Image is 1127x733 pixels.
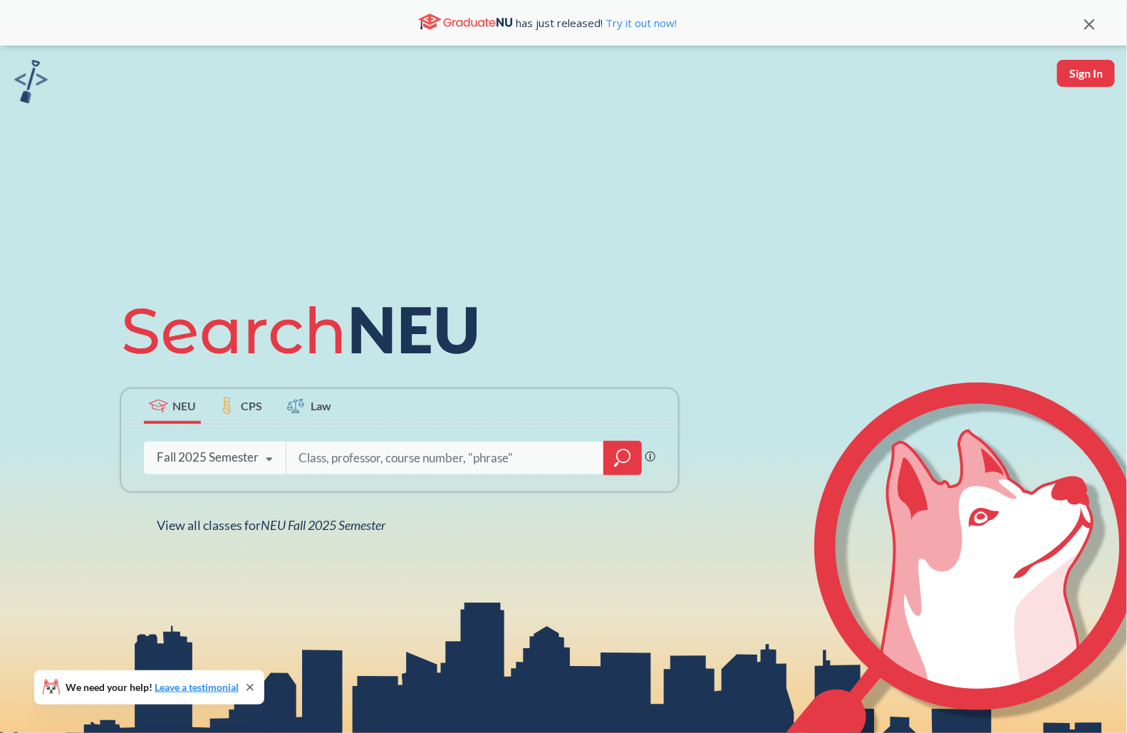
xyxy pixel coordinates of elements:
[297,443,593,473] input: Class, professor, course number, "phrase"
[516,15,677,31] span: has just released!
[157,517,385,533] span: View all classes for
[157,449,259,465] div: Fall 2025 Semester
[66,682,239,692] span: We need your help!
[14,60,48,103] img: sandbox logo
[311,397,331,414] span: Law
[155,681,239,693] a: Leave a testimonial
[261,517,385,533] span: NEU Fall 2025 Semester
[14,60,48,108] a: sandbox logo
[1057,60,1115,87] button: Sign In
[603,16,677,30] a: Try it out now!
[603,441,642,475] div: magnifying glass
[614,448,631,468] svg: magnifying glass
[241,397,263,414] span: CPS
[173,397,197,414] span: NEU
